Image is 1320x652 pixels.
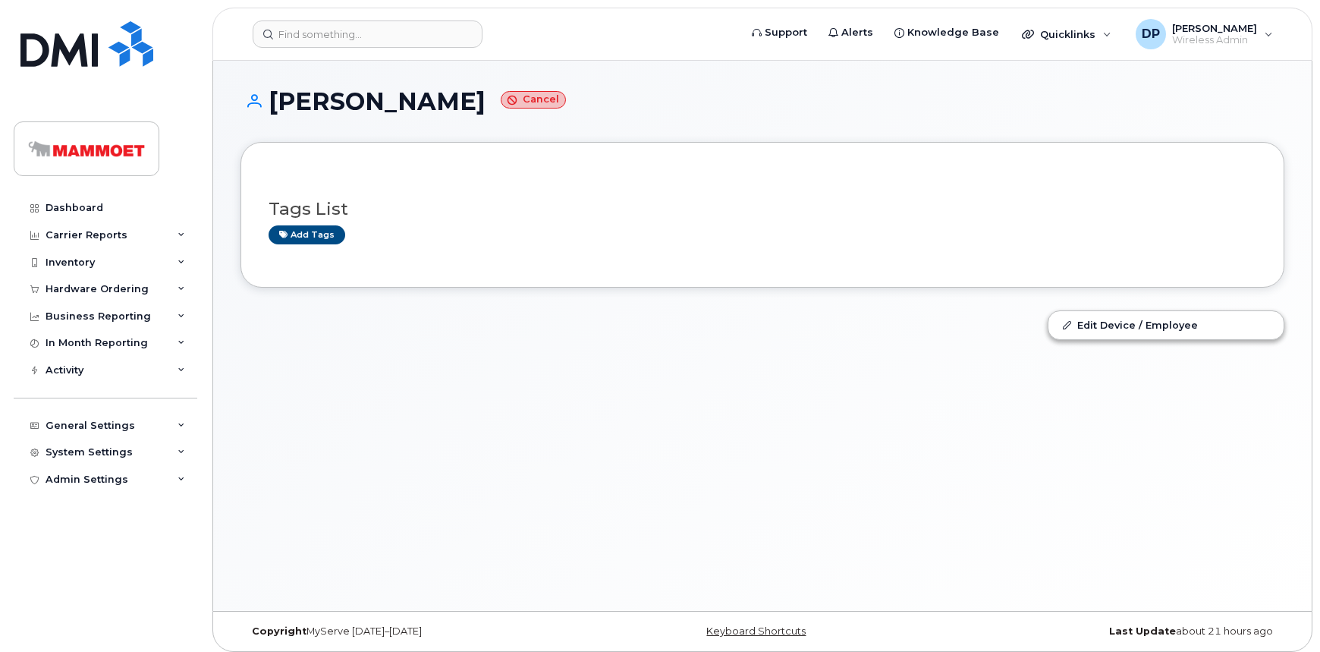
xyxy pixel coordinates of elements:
a: Keyboard Shortcuts [706,625,806,637]
strong: Last Update [1109,625,1176,637]
a: Add tags [269,225,345,244]
small: Cancel [501,91,566,109]
div: about 21 hours ago [936,625,1284,638]
strong: Copyright [252,625,306,637]
a: Edit Device / Employee [1048,311,1284,339]
h1: [PERSON_NAME] [240,88,1284,115]
div: MyServe [DATE]–[DATE] [240,625,589,638]
h3: Tags List [269,200,1256,219]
